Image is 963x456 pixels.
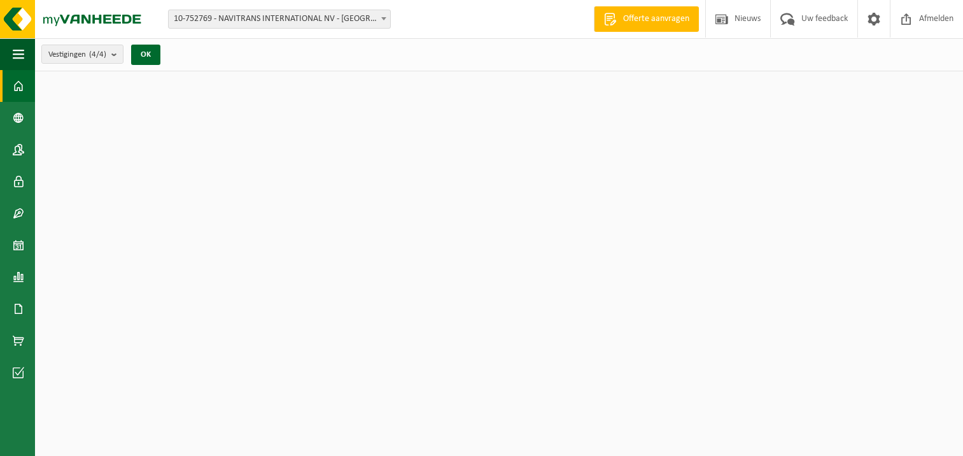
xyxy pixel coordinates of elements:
button: Vestigingen(4/4) [41,45,123,64]
span: 10-752769 - NAVITRANS INTERNATIONAL NV - KORTRIJK [169,10,390,28]
span: Vestigingen [48,45,106,64]
span: 10-752769 - NAVITRANS INTERNATIONAL NV - KORTRIJK [168,10,391,29]
a: Offerte aanvragen [594,6,699,32]
count: (4/4) [89,50,106,59]
span: Offerte aanvragen [620,13,692,25]
button: OK [131,45,160,65]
